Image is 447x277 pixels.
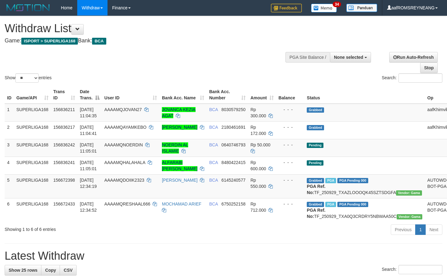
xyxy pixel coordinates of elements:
span: Vendor URL: https://trx31.1velocity.biz [396,190,422,196]
span: Vendor URL: https://trx31.1velocity.biz [397,214,423,219]
span: Copy 8480422415 to clipboard [221,160,246,165]
span: Marked by aafsoycanthlai [325,202,336,207]
span: 34 [333,2,341,7]
a: NOERDIN AL ISLAMIE [162,142,188,154]
td: SUPERLIGA168 [14,139,51,157]
span: [DATE] 11:04:41 [80,125,97,136]
span: 156836211 [53,107,75,112]
a: [PERSON_NAME] [162,178,197,183]
span: 156836242 [53,142,75,147]
span: Rp 550.000 [251,178,266,189]
span: BCA [209,142,218,147]
span: Rp 600.000 [251,160,266,171]
span: Pending [307,143,323,148]
span: AAAAMQJOVAN27 [104,107,142,112]
th: Game/API: activate to sort column ascending [14,86,51,104]
b: PGA Ref. No: [307,184,325,195]
th: Date Trans.: activate to sort column descending [78,86,102,104]
span: BCA [209,178,218,183]
span: 156672433 [53,201,75,206]
th: Trans ID: activate to sort column ascending [51,86,78,104]
span: Rp 712.000 [251,201,266,213]
b: PGA Ref. No: [307,208,325,219]
td: SUPERLIGA168 [14,104,51,122]
span: Pending [307,160,323,166]
a: CSV [60,265,77,275]
img: Feedback.jpg [271,4,302,12]
span: Copy 2180461691 to clipboard [221,125,246,130]
span: Grabbed [307,125,324,130]
span: 156836217 [53,125,75,130]
span: Copy 6145240577 to clipboard [221,178,246,183]
th: Amount: activate to sort column ascending [248,86,276,104]
span: AAAAMQNOERDIN [104,142,143,147]
td: SUPERLIGA168 [14,157,51,174]
a: Stop [420,63,438,73]
a: JOVANCA KEZIA AGAT [162,107,196,118]
span: BCA [209,107,218,112]
th: Bank Acc. Name: activate to sort column ascending [159,86,207,104]
span: BCA [92,38,106,45]
span: Copy 8030579250 to clipboard [221,107,246,112]
a: MOCHAMAD ARIEF [162,201,201,206]
select: Showentries [15,73,39,83]
span: [DATE] 11:04:35 [80,107,97,118]
img: panduan.png [346,4,377,12]
button: None selected [330,52,371,63]
h1: Withdraw List [5,22,292,35]
div: PGA Site Balance / [285,52,330,63]
td: 2 [5,121,14,139]
span: 156672398 [53,178,75,183]
label: Search: [382,73,442,83]
td: 4 [5,157,14,174]
th: User ID: activate to sort column ascending [102,86,159,104]
td: SUPERLIGA168 [14,174,51,198]
td: SUPERLIGA168 [14,121,51,139]
span: [DATE] 12:34:19 [80,178,97,189]
div: Showing 1 to 6 of 6 entries [5,224,182,232]
span: Copy 0640746793 to clipboard [221,142,246,147]
span: BCA [209,125,218,130]
span: AAAAMQAYAMKEBO [104,125,146,130]
a: Run Auto-Refresh [389,52,438,63]
a: Copy [41,265,60,275]
span: 156836241 [53,160,75,165]
label: Search: [382,265,442,274]
a: Show 25 rows [5,265,41,275]
span: CSV [64,268,73,273]
div: - - - [279,142,302,148]
span: Copy [45,268,56,273]
span: BCA [209,201,218,206]
a: [PERSON_NAME] [162,125,197,130]
span: ISPORT > SUPERLIGA168 [21,38,78,45]
a: Previous [391,224,415,235]
div: - - - [279,177,302,183]
div: - - - [279,201,302,207]
span: Grabbed [307,178,324,183]
input: Search: [399,73,442,83]
span: PGA Pending [337,202,368,207]
span: [DATE] 11:05:01 [80,142,97,154]
input: Search: [399,265,442,274]
span: Show 25 rows [9,268,37,273]
div: - - - [279,159,302,166]
th: Balance [276,86,305,104]
td: TF_250929_TXAZLOOOQK45SZTSDGFA [304,174,425,198]
span: Grabbed [307,202,324,207]
th: Status [304,86,425,104]
span: BCA [209,160,218,165]
span: [DATE] 12:34:52 [80,201,97,213]
td: SUPERLIGA168 [14,198,51,222]
span: [DATE] 11:05:01 [80,160,97,171]
span: Rp 300.000 [251,107,266,118]
label: Show entries [5,73,52,83]
td: 6 [5,198,14,222]
a: Next [425,224,442,235]
span: None selected [334,55,363,60]
span: PGA Pending [337,178,368,183]
th: Bank Acc. Number: activate to sort column ascending [207,86,248,104]
span: Rp 50.000 [251,142,271,147]
h4: Game: Bank: [5,38,292,44]
span: AAAAMQRESHAAL666 [104,201,150,206]
td: 5 [5,174,14,198]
